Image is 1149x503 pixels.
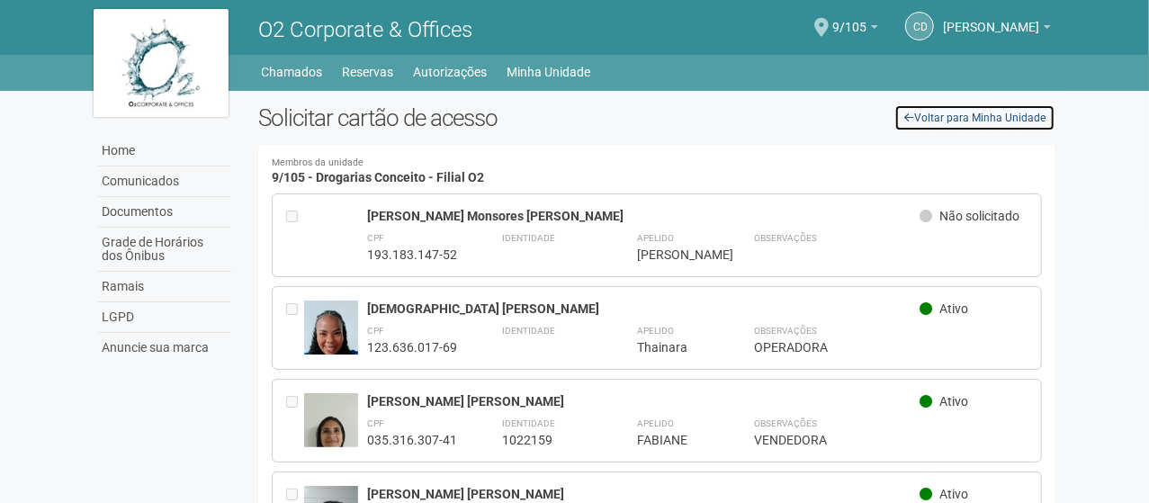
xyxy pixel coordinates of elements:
a: Grade de Horários dos Ônibus [98,228,231,272]
strong: Apelido [637,326,674,336]
h4: 9/105 - Drogarias Conceito - Filial O2 [272,158,1043,184]
div: Entre em contato com a Aministração para solicitar o cancelamento ou 2a via [286,393,304,448]
div: VENDEDORA [754,432,1028,448]
strong: Apelido [637,233,674,243]
a: Comunicados [98,166,231,197]
a: CD [905,12,934,40]
div: [DEMOGRAPHIC_DATA] [PERSON_NAME] [367,301,920,317]
div: 1022159 [502,432,592,448]
img: user.jpg [304,301,358,397]
div: Thainara [637,339,709,355]
strong: Observações [754,326,817,336]
small: Membros da unidade [272,158,1043,168]
span: Ativo [939,487,968,501]
strong: CPF [367,233,384,243]
a: [PERSON_NAME] [943,22,1051,37]
a: Ramais [98,272,231,302]
span: Não solicitado [939,209,1019,223]
div: 193.183.147-52 [367,247,457,263]
div: [PERSON_NAME] [637,247,709,263]
a: 9/105 [832,22,878,37]
h2: Solicitar cartão de acesso [258,104,1056,131]
div: 035.316.307-41 [367,432,457,448]
span: 9/105 [832,3,866,34]
a: Autorizações [414,59,488,85]
div: Entre em contato com a Aministração para solicitar o cancelamento ou 2a via [286,301,304,355]
img: logo.jpg [94,9,229,117]
div: FABIANE [637,432,709,448]
strong: Observações [754,233,817,243]
a: Reservas [343,59,394,85]
a: Voltar para Minha Unidade [894,104,1055,131]
span: O2 Corporate & Offices [258,17,472,42]
strong: CPF [367,418,384,428]
div: 123.636.017-69 [367,339,457,355]
strong: CPF [367,326,384,336]
a: LGPD [98,302,231,333]
strong: Identidade [502,233,555,243]
a: Home [98,136,231,166]
span: Claudio Daniel [943,3,1039,34]
strong: Identidade [502,326,555,336]
div: [PERSON_NAME] [PERSON_NAME] [367,486,920,502]
a: Documentos [98,197,231,228]
div: [PERSON_NAME] [PERSON_NAME] [367,393,920,409]
a: Chamados [262,59,323,85]
strong: Apelido [637,418,674,428]
img: user.jpg [304,393,358,490]
a: Anuncie sua marca [98,333,231,363]
span: Ativo [939,394,968,409]
span: Ativo [939,301,968,316]
div: [PERSON_NAME] Monsores [PERSON_NAME] [367,208,920,224]
div: OPERADORA [754,339,1028,355]
strong: Identidade [502,418,555,428]
strong: Observações [754,418,817,428]
a: Minha Unidade [507,59,591,85]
